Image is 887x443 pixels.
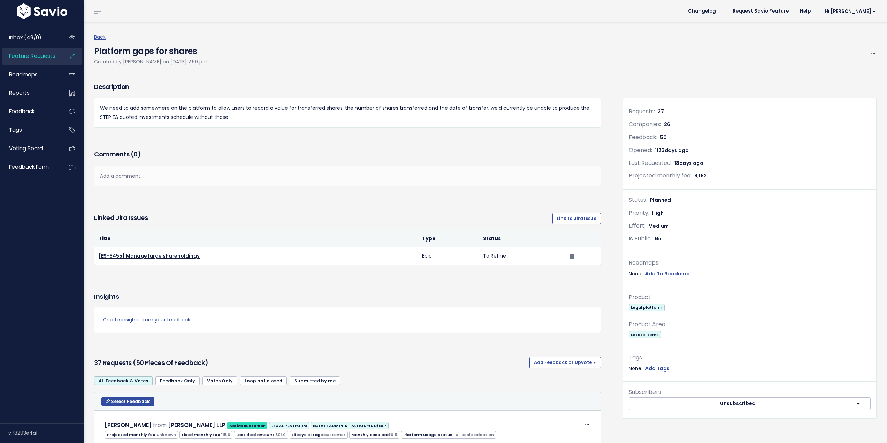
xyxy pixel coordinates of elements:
span: Status: [629,196,647,204]
span: days ago [679,160,703,167]
span: Platform usage status: [401,431,496,438]
div: None. [629,269,871,278]
span: Monthly caseload: [349,431,399,438]
a: [PERSON_NAME] LLP [168,421,225,429]
div: Tags [629,353,871,363]
span: Projected monthly fee: [629,171,691,180]
span: Projected monthly fee: [105,431,178,438]
td: Epic [418,247,479,265]
span: Unknown [156,432,176,437]
span: Legal platform [629,304,665,311]
a: Add Tags [645,364,670,373]
span: Reports [9,89,30,97]
span: Planned [650,197,671,204]
div: v.f8293e4a1 [8,424,84,442]
a: [PERSON_NAME] [105,421,152,429]
span: Feature Requests [9,52,55,60]
span: No [655,235,662,242]
a: Feedback [2,104,58,120]
th: Title [94,230,418,247]
a: [ES-6455] Manage large shareholdings [99,252,200,259]
h4: Platform gaps for shares [94,41,210,58]
a: Create insights from your feedback [103,315,592,324]
span: Last deal amount: [234,431,288,438]
a: Votes Only [202,376,237,385]
a: Add To Roadmap [645,269,690,278]
td: To Refine [479,247,566,265]
a: Help [794,6,816,16]
a: Reports [2,85,58,101]
span: customer [324,432,345,437]
strong: LEGAL PLATFORM [271,423,307,428]
span: Voting Board [9,145,43,152]
button: Add Feedback or Upvote [529,357,601,368]
h3: 37 Requests (50 pieces of Feedback) [94,358,527,368]
div: Add a comment... [94,166,601,186]
a: Link to Jira Issue [552,213,601,224]
a: Feedback Only [155,376,200,385]
span: 0.5 [391,432,397,437]
span: 1123 [655,147,689,154]
a: Back [94,33,106,40]
h3: Insights [94,292,119,301]
span: 50 [660,134,667,141]
a: All Feedback & Votes [94,376,153,385]
span: Feedback [9,108,35,115]
a: Voting Board [2,140,58,156]
span: Inbox (49/0) [9,34,41,41]
span: Hi [PERSON_NAME] [825,9,876,14]
a: Inbox (49/0) [2,30,58,46]
th: Type [418,230,479,247]
span: 301.0 [275,432,286,437]
span: Requests: [629,107,655,115]
span: 0 [133,150,138,159]
a: Request Savio Feature [727,6,794,16]
span: Last Requested: [629,159,672,167]
span: Full scale adoption [453,432,494,437]
div: Roadmaps [629,258,871,268]
span: Tags [9,126,22,133]
a: Feature Requests [2,48,58,64]
p: We need to add somewhere on the platform to allow users to record a value for transferred shares,... [100,104,595,121]
button: Select Feedback [101,397,154,406]
div: Product [629,292,871,303]
a: Hi [PERSON_NAME] [816,6,881,17]
a: Tags [2,122,58,138]
span: 26 [664,121,670,128]
button: Unsubscribed [629,397,847,410]
span: Estate items [629,331,661,338]
span: Lifecyclestage: [290,431,348,438]
div: None. [629,364,871,373]
span: 115.0 [221,432,230,437]
span: Select Feedback [111,398,150,404]
span: Roadmaps [9,71,38,78]
span: Subscribers [629,388,661,396]
span: Fixed monthly fee: [179,431,232,438]
span: Changelog [688,9,716,14]
span: Priority: [629,209,649,217]
span: Created by [PERSON_NAME] on [DATE] 2:50 p.m. [94,58,210,65]
span: Feedback: [629,133,657,141]
span: Feedback form [9,163,49,170]
a: Roadmaps [2,67,58,83]
span: from [153,421,167,429]
th: Status [479,230,566,247]
a: Submitted by me [290,376,340,385]
span: days ago [665,147,689,154]
h3: Description [94,82,601,92]
span: Opened: [629,146,652,154]
span: 37 [658,108,664,115]
span: Is Public: [629,235,652,243]
strong: ESTATE ADMINISTRATION-INC/EXP [313,423,386,428]
span: 18 [674,160,703,167]
span: Medium [648,222,669,229]
h3: Linked Jira issues [94,213,148,224]
span: Effort: [629,222,645,230]
strong: Active customer [229,423,265,428]
a: Feedback form [2,159,58,175]
span: 8,152 [694,172,707,179]
a: Loop not closed [240,376,287,385]
span: High [652,209,664,216]
div: Product Area [629,320,871,330]
h3: Comments ( ) [94,150,601,159]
